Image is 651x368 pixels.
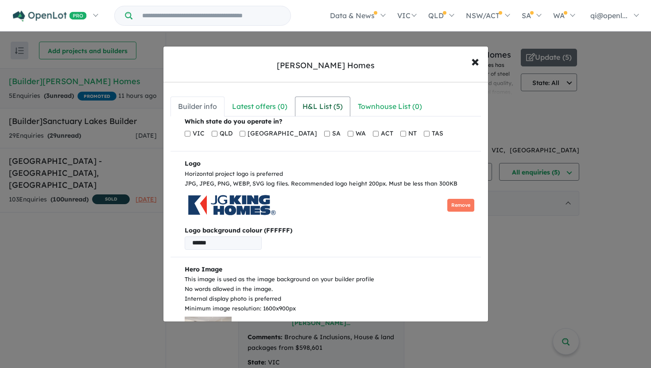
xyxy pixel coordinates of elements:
[348,127,353,140] input: WA
[400,127,406,140] input: NT
[432,128,443,139] span: TAS
[232,101,287,112] div: Latest offers ( 0 )
[185,117,283,125] b: Which state do you operate in?
[248,128,317,139] span: [GEOGRAPHIC_DATA]
[356,128,366,139] span: WA
[240,127,245,140] input: [GEOGRAPHIC_DATA]
[185,225,474,236] b: Logo background colour (FFFFFF)
[324,127,330,140] input: SA
[220,128,232,139] span: QLD
[302,101,343,112] div: H&L List ( 5 )
[424,127,430,140] input: TAS
[381,128,393,139] span: ACT
[277,60,375,71] div: [PERSON_NAME] Homes
[332,128,341,139] span: SA
[358,101,422,112] div: Townhouse List ( 0 )
[185,169,474,189] div: Horizontal project logo is preferred JPG, JPEG, PNG, WEBP, SVG log files. Recommended logo height...
[373,127,379,140] input: ACT
[590,11,628,20] span: qi@openl...
[185,127,190,140] input: VIC
[185,265,222,273] b: Hero Image
[185,275,474,313] div: This image is used as the image background on your builder profile No words allowed in the image....
[212,127,217,140] input: QLD
[134,6,289,25] input: Try estate name, suburb, builder or developer
[447,199,474,212] button: Remove
[408,128,417,139] span: NT
[13,11,87,22] img: Openlot PRO Logo White
[185,192,278,218] img: JG%20King%20Homes%20Logo_Landscape_rgb.jpg
[185,159,201,167] b: Logo
[471,51,479,70] span: ×
[185,317,232,343] img: JG%20King%20Homes%20Hero%20Image.jpg
[193,128,205,139] span: VIC
[178,101,217,112] div: Builder info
